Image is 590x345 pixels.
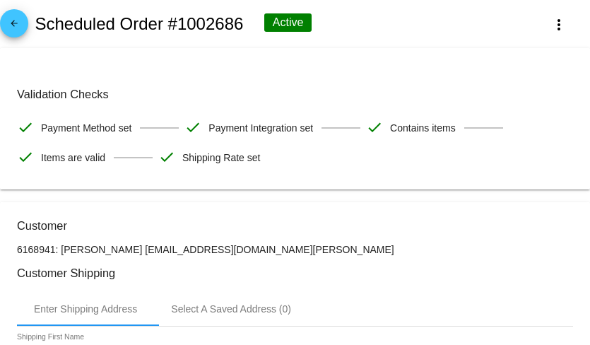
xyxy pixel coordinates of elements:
[171,303,291,315] div: Select A Saved Address (0)
[550,16,567,33] mat-icon: more_vert
[182,143,261,172] span: Shipping Rate set
[184,119,201,136] mat-icon: check
[35,14,243,34] h2: Scheduled Order #1002686
[6,18,23,35] mat-icon: arrow_back
[366,119,383,136] mat-icon: check
[17,88,573,101] h3: Validation Checks
[34,303,137,315] div: Enter Shipping Address
[17,267,573,280] h3: Customer Shipping
[264,13,312,32] div: Active
[17,244,573,255] p: 6168941: [PERSON_NAME] [EMAIL_ADDRESS][DOMAIN_NAME][PERSON_NAME]
[17,219,573,233] h3: Customer
[41,143,105,172] span: Items are valid
[390,113,456,143] span: Contains items
[17,119,34,136] mat-icon: check
[17,148,34,165] mat-icon: check
[158,148,175,165] mat-icon: check
[208,113,313,143] span: Payment Integration set
[41,113,131,143] span: Payment Method set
